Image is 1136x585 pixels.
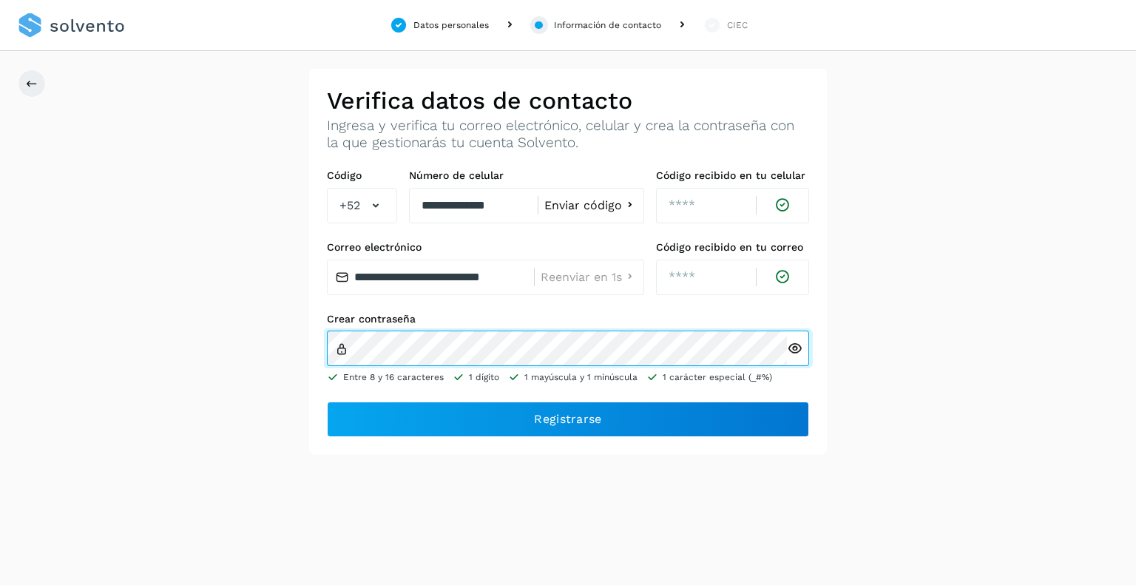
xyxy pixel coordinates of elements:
p: Ingresa y verifica tu correo electrónico, celular y crea la contraseña con la que gestionarás tu ... [327,118,809,152]
div: Información de contacto [554,18,661,32]
h2: Verifica datos de contacto [327,87,809,115]
button: Enviar código [544,197,638,213]
li: 1 mayúscula y 1 minúscula [508,371,638,384]
label: Código [327,169,397,182]
div: Datos personales [413,18,489,32]
span: Registrarse [534,411,601,427]
label: Crear contraseña [327,313,809,325]
label: Número de celular [409,169,644,182]
span: Enviar código [544,200,622,212]
span: Reenviar en 1s [541,271,622,283]
button: Reenviar en 1s [541,269,638,285]
label: Código recibido en tu correo [656,241,809,254]
div: CIEC [727,18,748,32]
label: Correo electrónico [327,241,644,254]
li: Entre 8 y 16 caracteres [327,371,444,384]
li: 1 dígito [453,371,499,384]
button: Registrarse [327,402,809,437]
label: Código recibido en tu celular [656,169,809,182]
span: +52 [339,197,360,214]
li: 1 carácter especial (_#%) [646,371,772,384]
